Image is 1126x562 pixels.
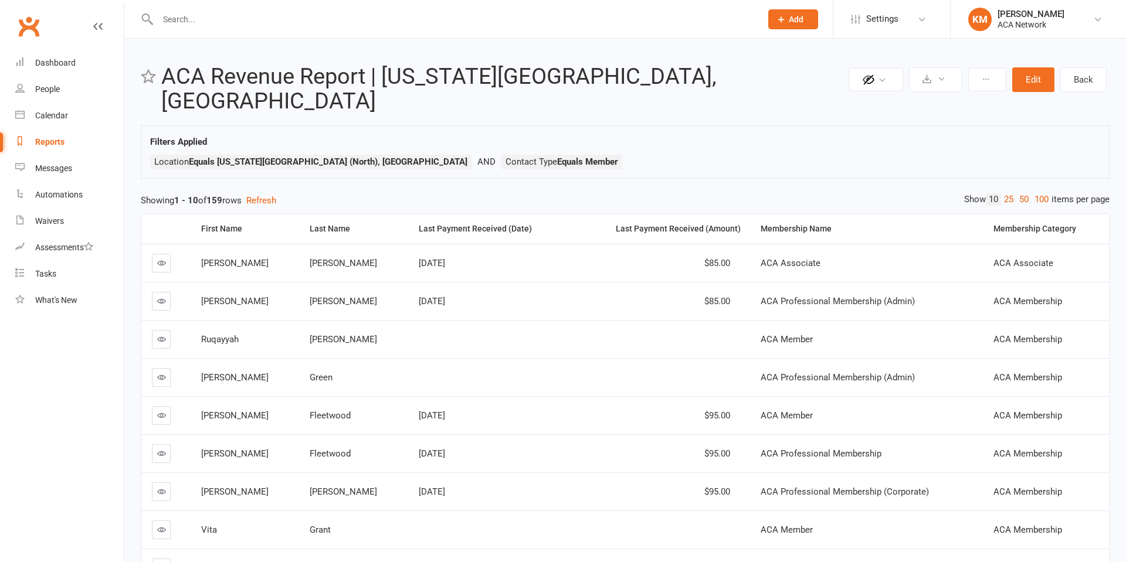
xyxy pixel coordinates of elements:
div: Showing of rows [141,193,1110,207]
div: Last Payment Received (Date) [419,224,562,233]
span: $85.00 [704,258,730,268]
span: Grant [310,524,331,535]
a: 10 [986,193,1001,206]
a: Reports [15,129,124,155]
a: 50 [1016,193,1032,206]
span: ACA Associate [761,258,820,268]
strong: 159 [206,195,222,206]
strong: Equals [US_STATE][GEOGRAPHIC_DATA] (North), [GEOGRAPHIC_DATA] [189,156,467,167]
div: People [35,84,60,94]
div: What's New [35,295,77,305]
span: [PERSON_NAME] [201,258,269,268]
div: Show items per page [964,193,1110,206]
span: ACA Membership [993,486,1062,497]
a: Back [1060,67,1107,92]
span: Vita [201,524,217,535]
h2: ACA Revenue Report | [US_STATE][GEOGRAPHIC_DATA], [GEOGRAPHIC_DATA] [161,64,846,114]
span: [PERSON_NAME] [201,486,269,497]
button: Add [768,9,818,29]
span: Add [789,15,803,24]
div: Last Payment Received (Amount) [582,224,741,233]
div: Calendar [35,111,68,120]
span: [DATE] [419,410,445,421]
span: [PERSON_NAME] [201,372,269,383]
span: Fleetwood [310,410,351,421]
span: ACA Membership [993,524,1062,535]
a: Dashboard [15,50,124,76]
strong: Filters Applied [150,137,207,147]
div: Tasks [35,269,56,278]
span: ACA Professional Membership [761,448,881,459]
strong: Equals Member [557,156,618,167]
div: Messages [35,164,72,173]
span: [PERSON_NAME] [201,296,269,306]
div: ACA Network [998,19,1064,30]
span: ACA Associate [993,258,1053,268]
span: [PERSON_NAME] [310,258,377,268]
span: ACA Member [761,334,813,345]
span: [PERSON_NAME] [201,410,269,421]
div: Automations [35,190,83,199]
span: Settings [866,6,898,32]
div: KM [968,8,992,31]
div: Dashboard [35,58,76,67]
a: Messages [15,155,124,182]
div: First Name [201,224,290,233]
span: [DATE] [419,448,445,459]
span: ACA Membership [993,296,1062,306]
div: Reports [35,137,65,147]
button: Edit [1012,67,1054,92]
span: Fleetwood [310,448,351,459]
a: Assessments [15,234,124,261]
span: [PERSON_NAME] [310,334,377,345]
span: ACA Member [761,524,813,535]
span: Ruqayyah [201,334,239,345]
div: Membership Name [761,224,974,233]
strong: 1 - 10 [174,195,198,206]
span: ACA Professional Membership (Corporate) [761,486,929,497]
input: Search... [154,11,753,28]
span: ACA Professional Membership (Admin) [761,296,915,306]
span: $85.00 [704,296,730,306]
span: ACA Membership [993,372,1062,383]
span: [PERSON_NAME] [310,486,377,497]
span: ACA Professional Membership (Admin) [761,372,915,383]
a: Automations [15,182,124,208]
span: Location [154,156,467,167]
a: 100 [1032,193,1052,206]
a: Waivers [15,208,124,234]
span: Contact Type [506,156,618,167]
div: Waivers [35,216,64,226]
span: [DATE] [419,258,445,268]
span: [PERSON_NAME] [310,296,377,306]
div: [PERSON_NAME] [998,9,1064,19]
span: $95.00 [704,486,730,497]
div: Last Name [310,224,399,233]
span: [PERSON_NAME] [201,448,269,459]
a: What's New [15,287,124,314]
a: People [15,76,124,103]
span: [DATE] [419,486,445,497]
span: [DATE] [419,296,445,306]
a: 25 [1001,193,1016,206]
span: ACA Member [761,410,813,421]
span: ACA Membership [993,410,1062,421]
span: $95.00 [704,410,730,421]
span: ACA Membership [993,334,1062,345]
div: Assessments [35,243,93,252]
a: Tasks [15,261,124,287]
a: Clubworx [14,12,43,41]
a: Calendar [15,103,124,129]
div: Membership Category [993,224,1100,233]
span: ACA Membership [993,448,1062,459]
span: Green [310,372,333,383]
button: Refresh [246,193,276,207]
span: $95.00 [704,448,730,459]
